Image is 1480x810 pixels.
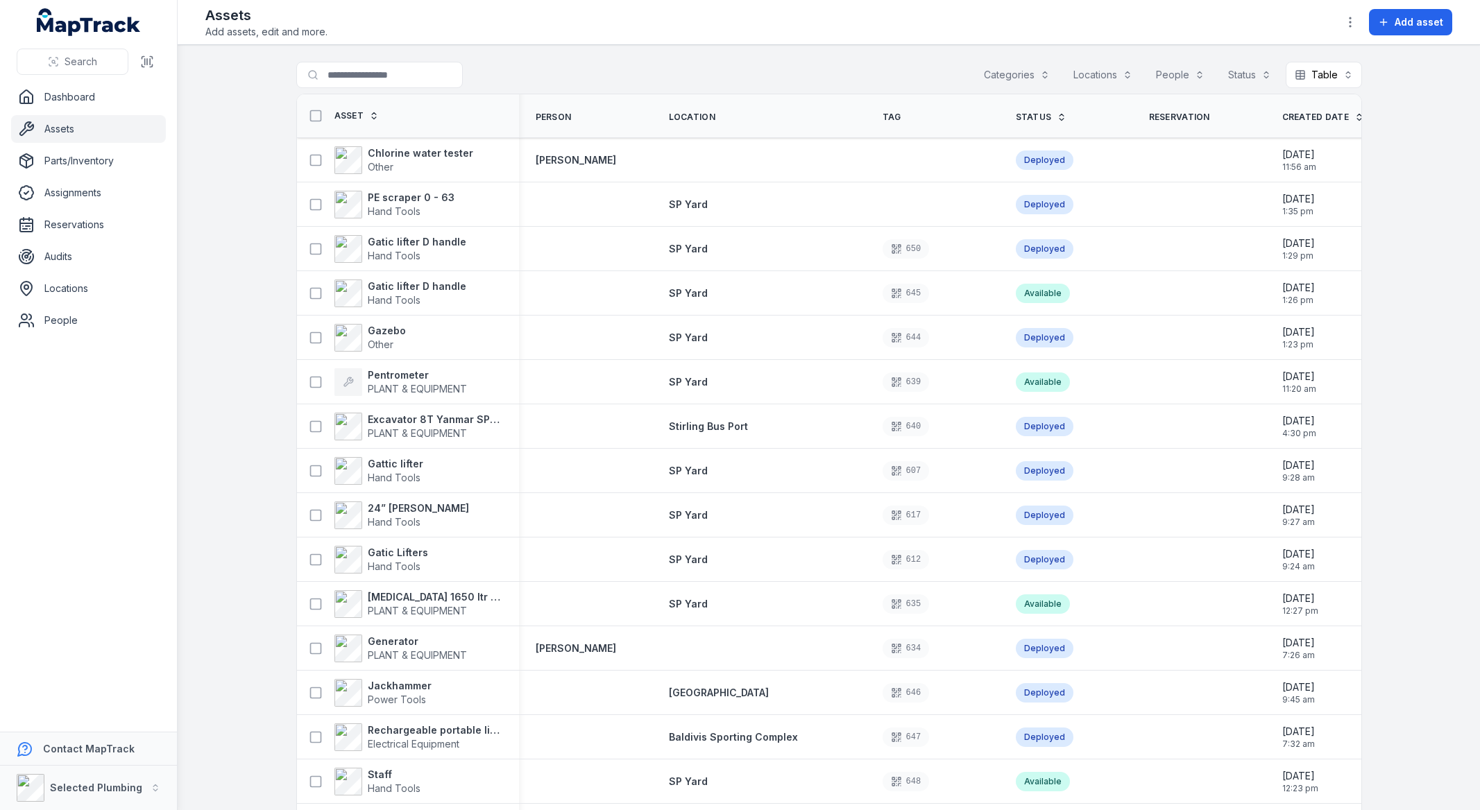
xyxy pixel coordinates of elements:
a: Parts/Inventory [11,147,166,175]
time: 16/09/2025, 9:45:42 am [1282,680,1315,705]
time: 01/10/2025, 1:29:05 pm [1282,236,1315,261]
a: JackhammerPower Tools [334,679,432,707]
div: 635 [883,594,930,614]
a: SP Yard [669,331,708,345]
time: 02/10/2025, 11:56:52 am [1282,148,1316,173]
span: 9:24 am [1282,561,1315,572]
strong: Pentrometer [368,368,467,382]
span: [DATE] [1282,769,1318,783]
span: Other [368,338,393,350]
div: 607 [883,461,930,481]
a: SP Yard [669,198,708,212]
span: Hand Tools [368,782,420,794]
a: Excavator 8T Yanmar SP025PLANT & EQUIPMENT [334,413,502,440]
strong: [MEDICAL_DATA] 1650 ltr water container [368,590,502,604]
div: 645 [883,284,930,303]
a: [PERSON_NAME] [536,641,616,655]
div: 650 [883,239,930,259]
time: 19/09/2025, 12:27:22 pm [1282,592,1318,617]
h2: Assets [205,6,328,25]
span: 11:56 am [1282,162,1316,173]
strong: [PERSON_NAME] [536,153,616,167]
span: PLANT & EQUIPMENT [368,649,467,661]
div: Deployed [1016,727,1073,747]
time: 01/10/2025, 1:26:31 pm [1282,281,1315,306]
span: [DATE] [1282,148,1316,162]
span: SP Yard [669,331,708,343]
span: SP Yard [669,598,708,610]
button: People [1147,62,1214,88]
span: 7:26 am [1282,650,1315,661]
span: [DATE] [1282,636,1315,650]
div: Deployed [1016,417,1073,436]
a: Chlorine water testerOther [334,146,473,174]
a: PentrometerPLANT & EQUIPMENT [334,368,467,396]
time: 12/09/2025, 12:23:47 pm [1282,769,1318,794]
span: Hand Tools [368,472,420,483]
time: 24/09/2025, 11:20:42 am [1282,370,1316,395]
strong: Gazebo [368,324,406,338]
strong: PE scraper 0 - 63 [368,191,454,205]
span: 1:35 pm [1282,206,1315,217]
div: 639 [883,372,930,392]
span: 12:23 pm [1282,783,1318,794]
a: [GEOGRAPHIC_DATA] [669,686,769,700]
a: Status [1016,112,1067,123]
span: Created Date [1282,112,1350,123]
time: 19/09/2025, 7:26:25 am [1282,636,1315,661]
a: Dashboard [11,83,166,111]
strong: Gatic Lifters [368,546,428,560]
a: Stirling Bus Port [669,420,748,433]
a: SP Yard [669,597,708,611]
a: Gatic lifter D handleHand Tools [334,279,466,307]
span: Hand Tools [368,205,420,217]
a: Gatic LiftersHand Tools [334,546,428,574]
span: SP Yard [669,553,708,565]
a: Asset [334,110,380,121]
strong: Staff [368,768,420,782]
span: Reservation [1149,112,1210,123]
span: [DATE] [1282,414,1316,428]
span: Hand Tools [368,516,420,528]
span: Add asset [1395,15,1443,29]
time: 16/09/2025, 7:32:48 am [1282,725,1315,750]
span: SP Yard [669,243,708,255]
span: [DATE] [1282,370,1316,384]
a: Assignments [11,179,166,207]
div: Available [1016,772,1070,791]
time: 01/10/2025, 1:23:05 pm [1282,325,1315,350]
span: Baldivis Sporting Complex [669,731,798,743]
span: Tag [883,112,901,123]
span: [DATE] [1282,192,1315,206]
span: Location [669,112,715,123]
div: Available [1016,594,1070,614]
span: [DATE] [1282,592,1318,605]
a: StaffHand Tools [334,768,420,795]
span: Power Tools [368,693,426,705]
strong: Selected Plumbing [50,782,142,793]
span: [DATE] [1282,458,1315,472]
div: Deployed [1016,683,1073,703]
a: MapTrack [37,8,141,36]
div: Deployed [1016,150,1073,170]
span: PLANT & EQUIPMENT [368,605,467,617]
button: Status [1219,62,1280,88]
div: Available [1016,372,1070,392]
button: Locations [1064,62,1141,88]
strong: Rechargeable portable light [368,723,502,737]
div: 612 [883,550,930,569]
div: 634 [883,639,930,658]
a: Locations [11,275,166,302]
span: 7:32 am [1282,739,1315,750]
time: 22/09/2025, 9:28:33 am [1282,458,1315,483]
div: Deployed [1016,328,1073,347]
span: Person [536,112,572,123]
a: Reservations [11,211,166,239]
a: PE scraper 0 - 63Hand Tools [334,191,454,218]
button: Add asset [1369,9,1452,35]
a: People [11,307,166,334]
div: 640 [883,417,930,436]
span: Hand Tools [368,250,420,261]
a: Gattic lifterHand Tools [334,457,423,485]
span: [DATE] [1282,503,1315,517]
